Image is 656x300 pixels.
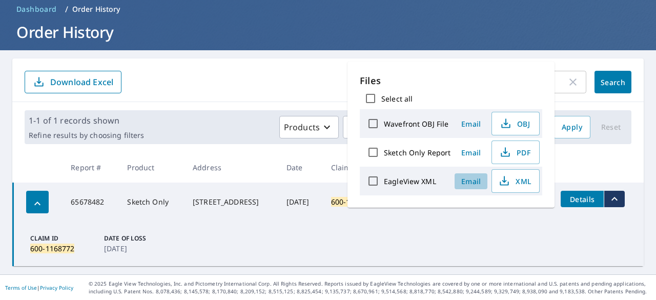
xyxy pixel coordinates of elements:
a: Terms of Use [5,284,37,291]
button: Email [455,145,487,161]
span: Search [603,77,623,87]
nav: breadcrumb [12,1,644,17]
p: 1-1 of 1 records shown [29,114,144,127]
span: OBJ [498,117,531,130]
p: | [5,285,73,291]
p: Date of Loss [104,234,166,243]
th: Product [119,152,184,183]
label: Wavefront OBJ File [384,119,448,129]
td: Sketch Only [119,183,184,222]
label: EagleView XML [384,176,436,186]
button: Download Excel [25,71,121,93]
span: Details [567,194,598,204]
p: Claim ID [30,234,92,243]
label: Select all [381,94,413,104]
h1: Order History [12,22,644,43]
th: Address [184,152,278,183]
span: Email [459,148,483,157]
p: Refine results by choosing filters [29,131,144,140]
p: Files [360,74,542,88]
mark: 600-1168772 [331,197,376,207]
p: Order History [72,4,120,14]
button: Status [343,116,392,138]
th: Claim ID [323,152,392,183]
p: [DATE] [104,243,166,254]
button: PDF [491,141,540,164]
mark: 600-1168772 [30,244,74,253]
button: Products [279,116,339,138]
button: Search [594,71,631,93]
th: Report # [63,152,119,183]
button: XML [491,169,540,193]
span: Dashboard [16,4,57,14]
button: detailsBtn-65678482 [561,191,604,207]
a: Dashboard [12,1,61,17]
label: Sketch Only Report [384,148,450,157]
span: Apply [562,121,582,134]
span: XML [498,175,531,187]
th: Date [278,152,323,183]
p: Download Excel [50,76,113,88]
td: 65678482 [63,183,119,222]
p: Products [284,121,320,133]
button: Apply [553,116,590,138]
p: © 2025 Eagle View Technologies, Inc. and Pictometry International Corp. All Rights Reserved. Repo... [89,280,651,295]
li: / [65,3,68,15]
span: Email [459,119,483,129]
div: [STREET_ADDRESS] [193,197,270,207]
td: [DATE] [278,183,323,222]
button: filesDropdownBtn-65678482 [604,191,625,207]
button: Email [455,173,487,189]
button: Email [455,116,487,132]
a: Privacy Policy [40,284,73,291]
span: Email [459,176,483,186]
span: PDF [498,146,531,158]
button: OBJ [491,112,540,135]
